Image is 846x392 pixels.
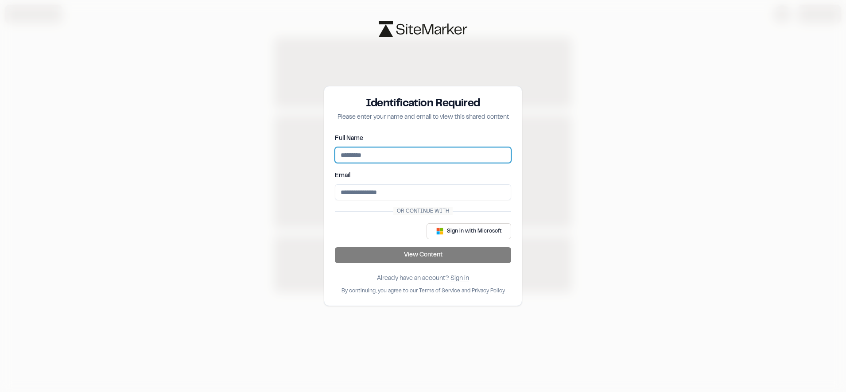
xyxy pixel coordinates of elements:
h3: Identification Required [335,97,511,111]
img: logo-black-rebrand.svg [379,21,467,37]
button: Terms of Service [419,287,460,295]
label: Email [335,173,350,179]
button: Privacy Policy [472,287,505,295]
div: By continuing, you agree to our and [342,287,505,295]
div: Already have an account? [377,274,469,283]
button: Sign in [450,274,469,283]
p: Please enter your name and email to view this shared content [335,113,511,122]
iframe: Sign in with Google Button [330,221,418,241]
span: Or continue with [393,207,453,215]
label: Full Name [335,136,363,141]
button: Sign in with Microsoft [427,223,511,239]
